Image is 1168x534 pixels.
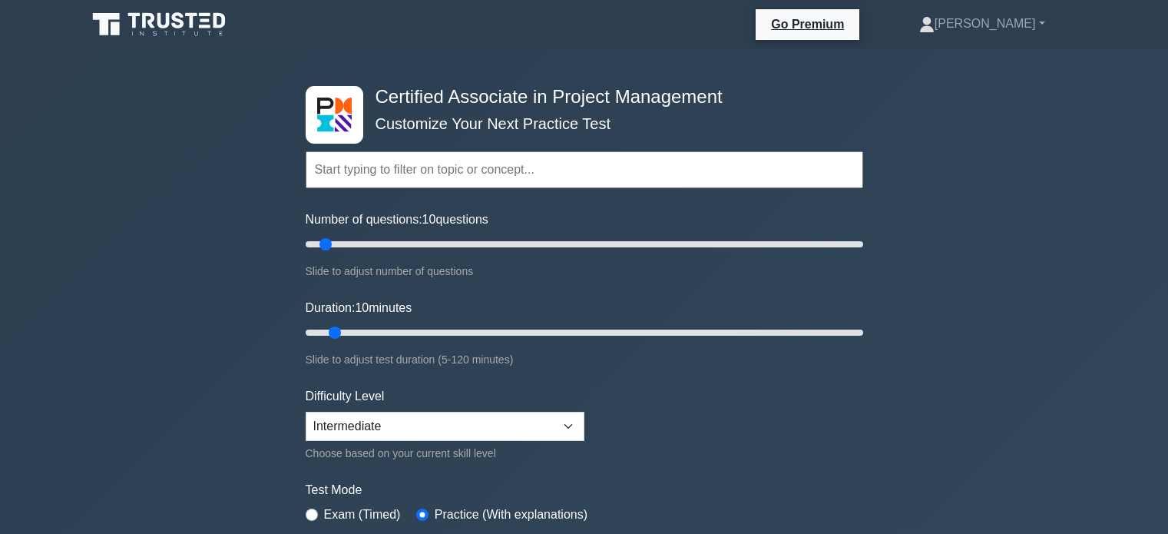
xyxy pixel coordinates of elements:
h4: Certified Associate in Project Management [369,86,788,108]
a: Go Premium [762,15,853,34]
label: Test Mode [306,481,863,499]
div: Slide to adjust test duration (5-120 minutes) [306,350,863,369]
input: Start typing to filter on topic or concept... [306,151,863,188]
label: Practice (With explanations) [435,506,587,524]
label: Duration: minutes [306,299,412,317]
label: Exam (Timed) [324,506,401,524]
label: Number of questions: questions [306,211,488,229]
div: Choose based on your current skill level [306,444,584,463]
a: [PERSON_NAME] [882,8,1082,39]
span: 10 [422,213,436,226]
label: Difficulty Level [306,387,385,406]
div: Slide to adjust number of questions [306,262,863,280]
span: 10 [355,301,369,314]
